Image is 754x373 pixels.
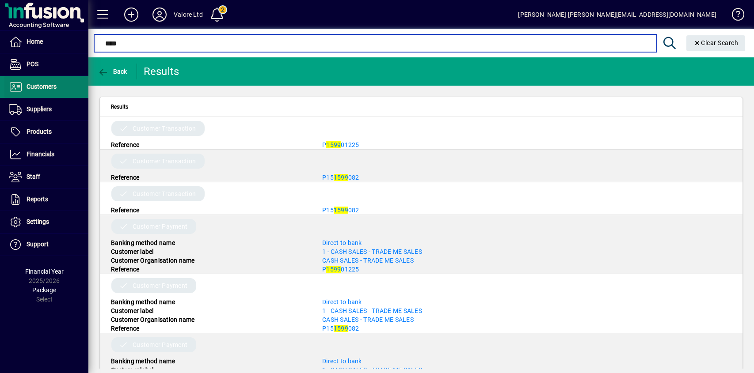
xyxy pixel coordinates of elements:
a: P151599082 [322,174,359,181]
span: Products [27,128,52,135]
a: CASH SALES - TRADE ME SALES [322,257,414,264]
button: Clear [686,35,746,51]
span: P15 082 [322,207,359,214]
a: P159901225 [322,266,359,273]
a: Direct to bank [322,298,362,305]
div: [PERSON_NAME] [PERSON_NAME][EMAIL_ADDRESS][DOMAIN_NAME] [518,8,716,22]
div: Banking method name [104,298,316,306]
button: Back [95,64,129,79]
em: 1599 [326,266,341,273]
a: Settings [4,211,88,233]
div: Reference [104,324,316,333]
span: Home [27,38,43,45]
div: Reference [104,173,316,182]
div: Reference [104,140,316,149]
span: Clear Search [693,39,739,46]
span: Package [32,286,56,294]
span: Customers [27,83,57,90]
span: Customer Payment [133,222,187,231]
button: Profile [145,7,174,23]
span: Back [98,68,127,75]
div: Customer Organisation name [104,315,316,324]
span: Suppliers [27,105,52,113]
button: Add [117,7,145,23]
em: 1599 [334,325,348,332]
div: Valore Ltd [174,8,203,22]
a: P151599082 [322,325,359,332]
em: 1599 [326,141,341,148]
div: Results [144,64,181,79]
span: P15 082 [322,325,359,332]
a: Knowledge Base [725,2,743,30]
a: Customers [4,76,88,98]
span: Customer Payment [133,340,187,349]
span: Customer Payment [133,281,187,290]
a: 1 - CASH SALES - TRADE ME SALES [322,248,422,255]
a: Reports [4,188,88,211]
a: Suppliers [4,98,88,121]
span: Customer Transaction [133,124,196,133]
span: Support [27,241,49,248]
a: Direct to bank [322,239,362,246]
div: Reference [104,206,316,215]
a: Products [4,121,88,143]
span: Reports [27,196,48,203]
span: Settings [27,218,49,225]
span: Customer Transaction [133,189,196,198]
a: Support [4,234,88,256]
a: P159901225 [322,141,359,148]
div: Customer label [104,247,316,256]
em: 1599 [334,207,348,214]
a: 1 - CASH SALES - TRADE ME SALES [322,307,422,314]
span: P 01225 [322,266,359,273]
div: Banking method name [104,357,316,365]
span: Results [111,102,128,112]
a: CASH SALES - TRADE ME SALES [322,316,414,323]
span: P15 082 [322,174,359,181]
a: P151599082 [322,207,359,214]
span: POS [27,60,38,68]
a: POS [4,53,88,75]
div: Customer Organisation name [104,256,316,265]
a: Direct to bank [322,358,362,365]
div: Banking method name [104,238,316,247]
app-page-header-button: Back [88,64,137,79]
span: Financial Year [25,268,64,275]
span: Staff [27,173,40,180]
span: P 01225 [322,141,359,148]
a: Financials [4,143,88,166]
a: Staff [4,166,88,188]
span: Financials [27,151,54,158]
div: Reference [104,265,316,274]
a: Home [4,31,88,53]
div: Customer label [104,306,316,315]
em: 1599 [334,174,348,181]
span: Customer Transaction [133,157,196,166]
